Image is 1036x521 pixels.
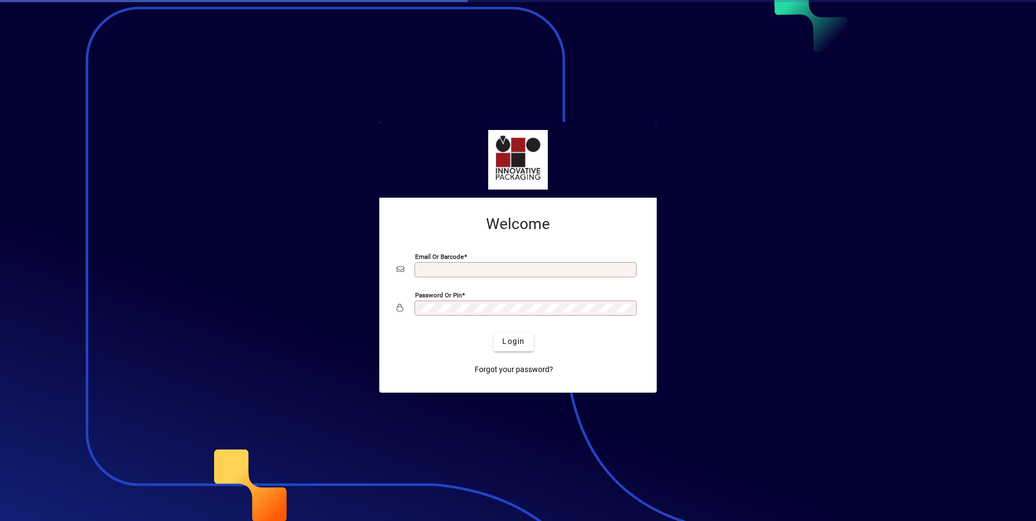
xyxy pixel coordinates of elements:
mat-label: Email or Barcode [415,252,464,260]
mat-label: Password or Pin [415,291,462,298]
a: Forgot your password? [470,360,558,380]
span: Forgot your password? [475,364,553,375]
span: Login [502,336,525,347]
button: Login [494,332,533,351]
h2: Welcome [397,215,639,233]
